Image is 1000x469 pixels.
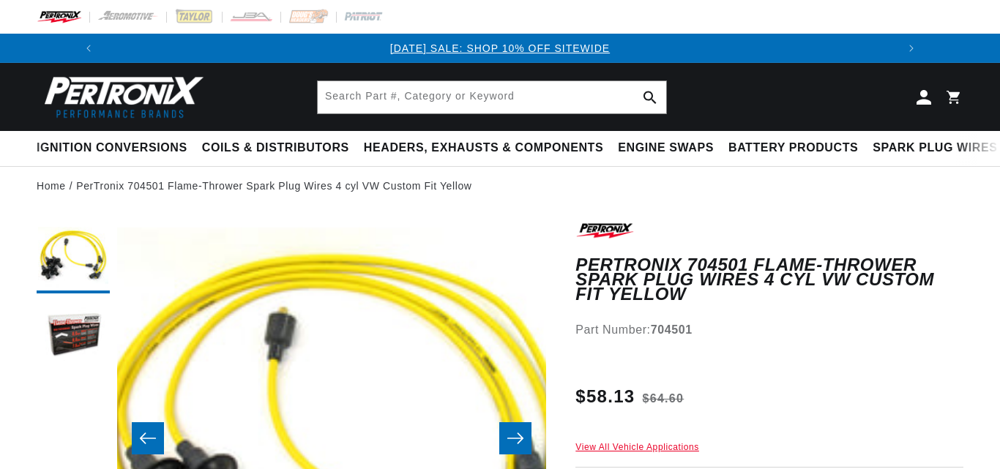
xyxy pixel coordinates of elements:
button: Translation missing: en.sections.announcements.previous_announcement [74,34,103,63]
strong: 704501 [651,323,693,336]
span: Battery Products [728,140,858,156]
span: Ignition Conversions [37,140,187,156]
div: Announcement [103,40,898,56]
button: Slide right [499,422,531,454]
button: Slide left [132,422,164,454]
div: 1 of 3 [103,40,898,56]
summary: Ignition Conversions [37,131,195,165]
span: Spark Plug Wires [873,140,997,156]
span: Headers, Exhausts & Components [364,140,603,156]
img: Pertronix [37,72,205,122]
div: Part Number: [575,320,963,339]
a: PerTronix 704501 Flame-Thrower Spark Plug Wires 4 cyl VW Custom Fit Yellow [76,178,471,194]
span: $58.13 [575,383,635,410]
summary: Coils & Distributors [195,131,357,165]
button: Translation missing: en.sections.announcements.next_announcement [897,34,926,63]
a: View All Vehicle Applications [575,442,699,452]
a: Home [37,178,66,194]
summary: Battery Products [721,131,865,165]
button: Load image 2 in gallery view [37,301,110,374]
span: Coils & Distributors [202,140,349,156]
summary: Headers, Exhausts & Components [357,131,611,165]
span: Engine Swaps [618,140,714,156]
input: Search Part #, Category or Keyword [318,81,666,113]
nav: breadcrumbs [37,178,963,194]
h1: PerTronix 704501 Flame-Thrower Spark Plug Wires 4 cyl VW Custom Fit Yellow [575,258,963,302]
button: Search Part #, Category or Keyword [634,81,666,113]
a: [DATE] SALE: SHOP 10% OFF SITEWIDE [390,42,610,54]
button: Load image 1 in gallery view [37,220,110,293]
s: $64.60 [643,390,684,408]
summary: Engine Swaps [611,131,721,165]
